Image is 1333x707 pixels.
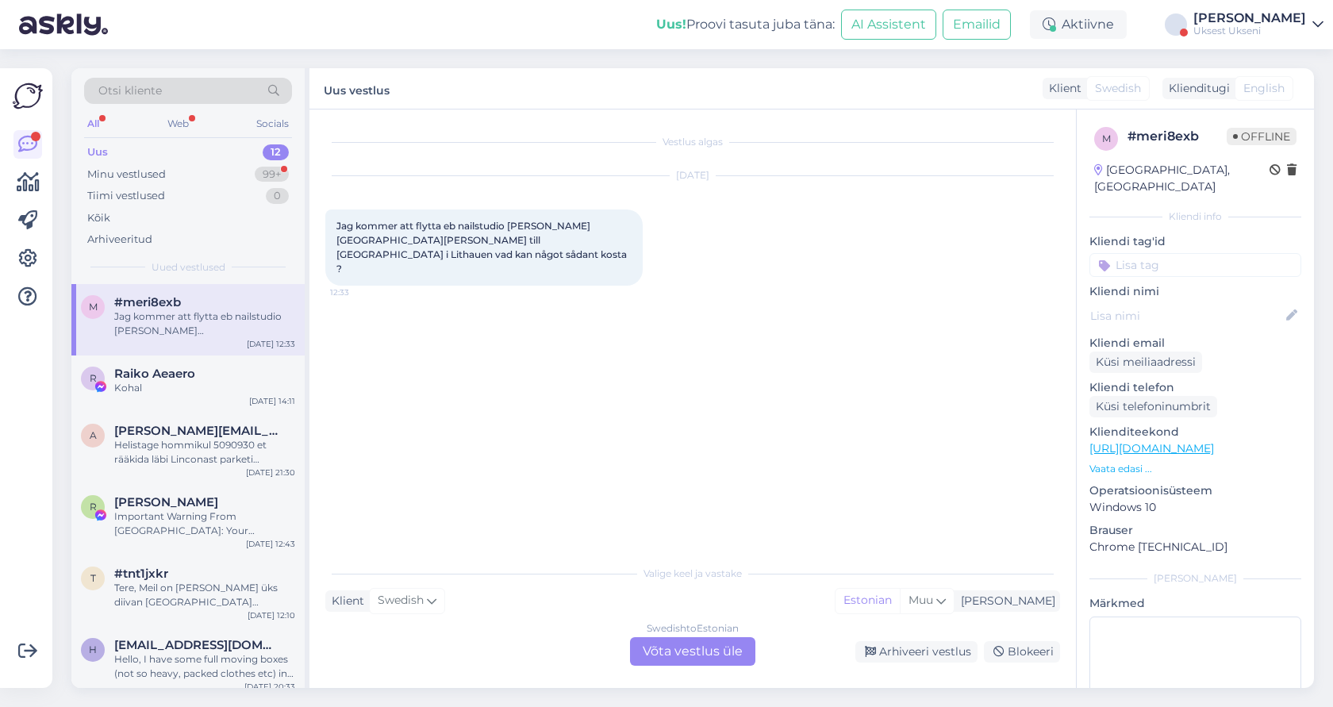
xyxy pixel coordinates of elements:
[255,167,289,183] div: 99+
[84,113,102,134] div: All
[855,641,978,663] div: Arhiveeri vestlus
[1089,253,1301,277] input: Lisa tag
[943,10,1011,40] button: Emailid
[1089,396,1217,417] div: Küsi telefoninumbrit
[114,652,295,681] div: Hello, I have some full moving boxes (not so heavy, packed clothes etc) in a storage place at par...
[1127,127,1227,146] div: # meri8exb
[114,424,279,438] span: andreas.aho@gmail.com
[325,168,1060,183] div: [DATE]
[1089,482,1301,499] p: Operatsioonisüsteem
[1089,209,1301,224] div: Kliendi info
[1089,595,1301,612] p: Märkmed
[1193,25,1306,37] div: Uksest Ukseni
[841,10,936,40] button: AI Assistent
[1089,571,1301,586] div: [PERSON_NAME]
[164,113,192,134] div: Web
[247,338,295,350] div: [DATE] 12:33
[98,83,162,99] span: Otsi kliente
[114,638,279,652] span: handeyetkinn@gmail.com
[324,78,390,99] label: Uus vestlus
[1043,80,1081,97] div: Klient
[325,135,1060,149] div: Vestlus algas
[1094,162,1270,195] div: [GEOGRAPHIC_DATA], [GEOGRAPHIC_DATA]
[1090,307,1283,325] input: Lisa nimi
[647,621,739,636] div: Swedish to Estonian
[249,395,295,407] div: [DATE] 14:11
[253,113,292,134] div: Socials
[87,188,165,204] div: Tiimi vestlused
[89,301,98,313] span: m
[114,567,168,581] span: #tnt1jxkr
[836,589,900,613] div: Estonian
[87,167,166,183] div: Minu vestlused
[87,232,152,248] div: Arhiveeritud
[263,144,289,160] div: 12
[1102,133,1111,144] span: m
[1089,441,1214,455] a: [URL][DOMAIN_NAME]
[90,429,97,441] span: a
[1193,12,1323,37] a: [PERSON_NAME]Uksest Ukseni
[1089,335,1301,352] p: Kliendi email
[89,644,97,655] span: h
[1089,283,1301,300] p: Kliendi nimi
[244,681,295,693] div: [DATE] 20:33
[87,144,108,160] div: Uus
[325,593,364,609] div: Klient
[13,81,43,111] img: Askly Logo
[90,501,97,513] span: R
[325,567,1060,581] div: Valige keel ja vastake
[246,538,295,550] div: [DATE] 12:43
[87,210,110,226] div: Kõik
[90,372,97,384] span: R
[1095,80,1141,97] span: Swedish
[656,15,835,34] div: Proovi tasuta juba täna:
[1089,352,1202,373] div: Küsi meiliaadressi
[114,438,295,467] div: Helistage hommikul 5090930 et rääkida läbi Linconast parketi toomine Pallasti 44 5
[1089,522,1301,539] p: Brauser
[378,592,424,609] span: Swedish
[1089,499,1301,516] p: Windows 10
[114,295,181,309] span: #meri8exb
[1227,128,1297,145] span: Offline
[152,260,225,275] span: Uued vestlused
[336,220,629,275] span: Jag kommer att flytta eb nailstudio [PERSON_NAME][GEOGRAPHIC_DATA][PERSON_NAME] till [GEOGRAPHIC_...
[909,593,933,607] span: Muu
[1089,233,1301,250] p: Kliendi tag'id
[90,572,96,584] span: t
[114,495,218,509] span: Rafael Snow
[246,467,295,478] div: [DATE] 21:30
[1089,379,1301,396] p: Kliendi telefon
[630,637,755,666] div: Võta vestlus üle
[114,581,295,609] div: Tere, Meil on [PERSON_NAME] üks diivan [GEOGRAPHIC_DATA] kesklinnast Mustamäele toimetada. Kas sa...
[1089,424,1301,440] p: Klienditeekond
[656,17,686,32] b: Uus!
[114,509,295,538] div: Important Warning From [GEOGRAPHIC_DATA]: Your Facebook page is scheduled for permanent deletion ...
[1162,80,1230,97] div: Klienditugi
[955,593,1055,609] div: [PERSON_NAME]
[266,188,289,204] div: 0
[330,286,390,298] span: 12:33
[1089,539,1301,555] p: Chrome [TECHNICAL_ID]
[1243,80,1285,97] span: English
[248,609,295,621] div: [DATE] 12:10
[1193,12,1306,25] div: [PERSON_NAME]
[1030,10,1127,39] div: Aktiivne
[984,641,1060,663] div: Blokeeri
[114,309,295,338] div: Jag kommer att flytta eb nailstudio [PERSON_NAME][GEOGRAPHIC_DATA][PERSON_NAME] till [GEOGRAPHIC_...
[1089,462,1301,476] p: Vaata edasi ...
[114,381,295,395] div: Kohal
[114,367,195,381] span: Raiko Aeaero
